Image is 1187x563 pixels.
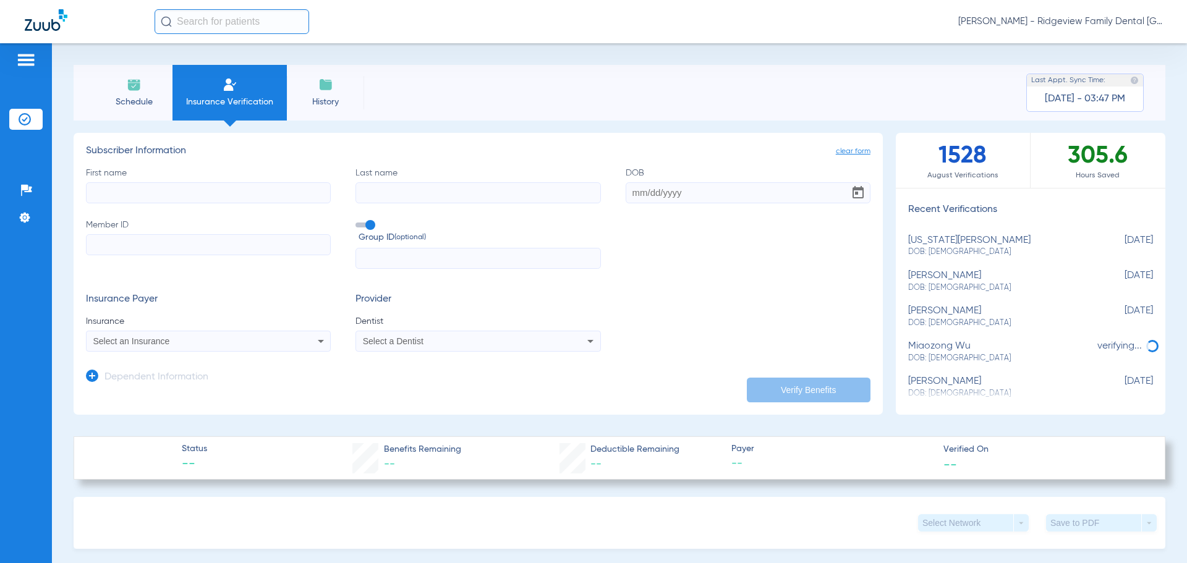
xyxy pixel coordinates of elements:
span: Hours Saved [1031,169,1165,182]
label: DOB [626,167,870,203]
span: Select an Insurance [93,336,170,346]
span: DOB: [DEMOGRAPHIC_DATA] [908,247,1091,258]
span: [PERSON_NAME] - Ridgeview Family Dental [GEOGRAPHIC_DATA] [958,15,1162,28]
span: Status [182,442,207,455]
input: DOBOpen calendar [626,182,870,203]
span: [DATE] - 03:47 PM [1045,93,1125,105]
h3: Subscriber Information [86,145,870,158]
span: [DATE] [1091,305,1153,328]
div: 305.6 [1031,133,1165,188]
div: [PERSON_NAME] [908,305,1091,328]
div: 1528 [896,133,1031,188]
span: Select a Dentist [363,336,423,346]
span: Insurance Verification [182,96,278,108]
span: -- [943,457,957,470]
span: -- [590,459,602,470]
input: Member ID [86,234,331,255]
span: DOB: [DEMOGRAPHIC_DATA] [908,282,1091,294]
input: Last name [355,182,600,203]
span: DOB: [DEMOGRAPHIC_DATA] [908,318,1091,329]
div: [PERSON_NAME] [908,270,1091,293]
span: -- [384,459,395,470]
input: First name [86,182,331,203]
span: Deductible Remaining [590,443,679,456]
span: -- [182,456,207,473]
span: Insurance [86,315,331,328]
span: clear form [836,145,870,158]
span: History [296,96,355,108]
span: [DATE] [1091,270,1153,293]
span: Dentist [355,315,600,328]
button: Verify Benefits [747,378,870,402]
div: [PERSON_NAME] [908,376,1091,399]
span: August Verifications [896,169,1030,182]
div: miaozong wu [908,341,1091,363]
img: Schedule [127,77,142,92]
iframe: Chat Widget [1125,504,1187,563]
h3: Recent Verifications [896,204,1165,216]
span: DOB: [DEMOGRAPHIC_DATA] [908,353,1091,364]
label: Member ID [86,219,331,269]
small: (optional) [394,231,426,244]
span: [DATE] [1091,376,1153,399]
span: Schedule [104,96,163,108]
input: Search for patients [155,9,309,34]
h3: Provider [355,294,600,306]
div: [US_STATE][PERSON_NAME] [908,235,1091,258]
span: Group ID [359,231,600,244]
img: History [318,77,333,92]
span: Benefits Remaining [384,443,461,456]
label: Last name [355,167,600,203]
img: last sync help info [1130,76,1139,85]
span: Payer [731,442,933,455]
span: -- [731,456,933,472]
img: hamburger-icon [16,53,36,67]
h3: Dependent Information [104,371,208,384]
span: Last Appt. Sync Time: [1031,74,1105,87]
span: [DATE] [1091,235,1153,258]
img: Search Icon [161,16,172,27]
label: First name [86,167,331,203]
img: Manual Insurance Verification [223,77,237,92]
span: Verified On [943,443,1145,456]
h3: Insurance Payer [86,294,331,306]
span: verifying... [1097,341,1142,351]
img: Zuub Logo [25,9,67,31]
button: Open calendar [846,180,870,205]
